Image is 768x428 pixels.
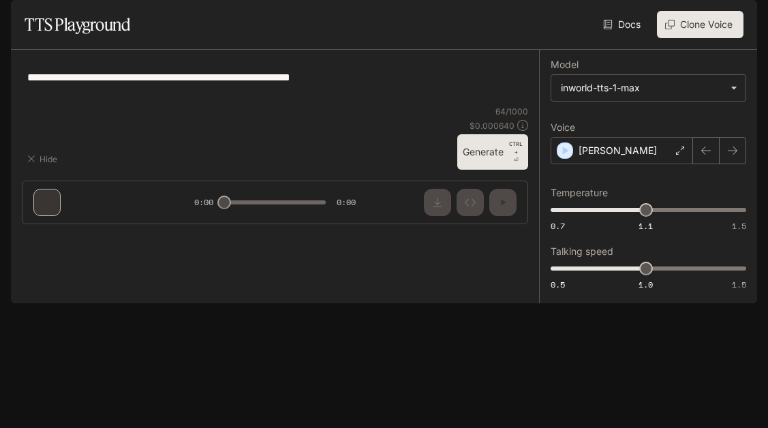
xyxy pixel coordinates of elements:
p: Temperature [551,188,608,198]
span: 1.1 [639,220,653,232]
button: Clone Voice [657,11,743,38]
p: ⏎ [509,140,523,164]
a: Docs [600,11,646,38]
p: 64 / 1000 [495,106,528,117]
p: $ 0.000640 [470,120,514,132]
button: Hide [22,148,65,170]
span: 1.5 [732,220,746,232]
h1: TTS Playground [25,11,130,38]
span: 0.5 [551,279,565,290]
span: 0.7 [551,220,565,232]
p: [PERSON_NAME] [579,144,657,157]
p: Talking speed [551,247,613,256]
div: inworld-tts-1-max [561,81,724,95]
p: Voice [551,123,575,132]
div: inworld-tts-1-max [551,75,746,101]
button: GenerateCTRL +⏎ [457,134,528,170]
button: open drawer [10,7,35,31]
span: 1.5 [732,279,746,290]
p: CTRL + [509,140,523,156]
span: 1.0 [639,279,653,290]
p: Model [551,60,579,70]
